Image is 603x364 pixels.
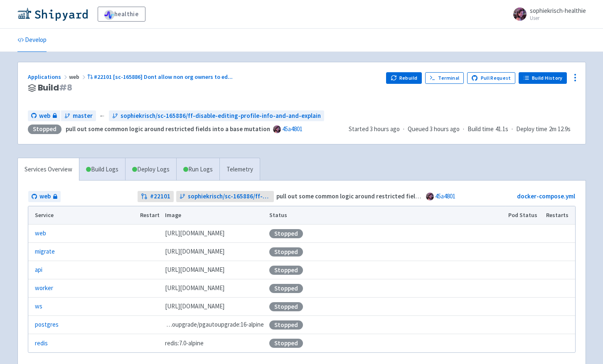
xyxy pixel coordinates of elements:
[467,72,516,84] a: Pull Request
[28,191,61,202] a: web
[35,265,42,275] a: api
[519,72,567,84] a: Build History
[508,7,586,21] a: sophiekrisch-healthie User
[69,73,87,81] span: web
[282,125,303,133] a: 45a4801
[28,125,62,134] div: Stopped
[59,82,72,93] span: # 8
[408,125,460,133] span: Queued
[370,125,400,133] time: 3 hours ago
[269,302,303,311] div: Stopped
[269,320,303,330] div: Stopped
[98,7,145,22] a: healthie
[73,111,93,121] span: master
[549,125,571,134] span: 2m 12.9s
[269,339,303,348] div: Stopped
[165,265,224,275] span: [DOMAIN_NAME][URL]
[162,206,266,225] th: Image
[219,158,260,181] a: Telemetry
[165,229,224,238] span: [DOMAIN_NAME][URL]
[125,158,176,181] a: Deploy Logs
[17,7,88,21] img: Shipyard logo
[176,158,219,181] a: Run Logs
[165,339,204,348] span: redis:7.0-alpine
[165,283,224,293] span: [DOMAIN_NAME][URL]
[517,192,575,200] a: docker-compose.yml
[269,247,303,257] div: Stopped
[109,110,324,122] a: sophiekrisch/sc-165886/ff-disable-editing-profile-info-and-and-explain
[35,339,48,348] a: redis
[269,266,303,275] div: Stopped
[79,158,125,181] a: Build Logs
[35,283,53,293] a: worker
[28,73,69,81] a: Applications
[138,191,174,202] a: #22101
[165,302,224,311] span: [DOMAIN_NAME][URL]
[35,320,59,330] a: postgres
[269,229,303,238] div: Stopped
[35,229,46,238] a: web
[99,111,106,121] span: ←
[38,83,72,93] span: Build
[276,192,481,200] strong: pull out some common logic around restricted fields into a base mutation
[430,125,460,133] time: 3 hours ago
[61,110,96,122] a: master
[138,206,162,225] th: Restart
[188,192,271,201] span: sophiekrisch/sc-165886/ff-disable-editing-profile-info-and-and-explain
[468,125,494,134] span: Build time
[17,29,47,52] a: Develop
[505,206,543,225] th: Pod Status
[87,73,234,81] a: #22101 [sc-165886] Dont allow non org owners to ed...
[165,247,224,257] span: [DOMAIN_NAME][URL]
[18,158,79,181] a: Services Overview
[349,125,576,134] div: · · ·
[530,15,586,21] small: User
[530,7,586,15] span: sophiekrisch-healthie
[121,111,321,121] span: sophiekrisch/sc-165886/ff-disable-editing-profile-info-and-and-explain
[386,72,422,84] button: Rebuild
[165,320,264,330] span: pgautoupgrade/pgautoupgrade:16-alpine
[543,206,575,225] th: Restarts
[269,284,303,293] div: Stopped
[39,192,51,201] span: web
[35,247,55,257] a: migrate
[425,72,464,84] a: Terminal
[176,191,274,202] a: sophiekrisch/sc-165886/ff-disable-editing-profile-info-and-and-explain
[35,302,42,311] a: ws
[349,125,400,133] span: Started
[266,206,505,225] th: Status
[150,192,170,201] strong: # 22101
[495,125,508,134] span: 41.1s
[516,125,547,134] span: Deploy time
[39,111,50,121] span: web
[28,110,60,122] a: web
[66,125,270,133] strong: pull out some common logic around restricted fields into a base mutation
[94,73,233,81] span: #22101 [sc-165886] Dont allow non org owners to ed ...
[435,192,455,200] a: 45a4801
[28,206,138,225] th: Service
